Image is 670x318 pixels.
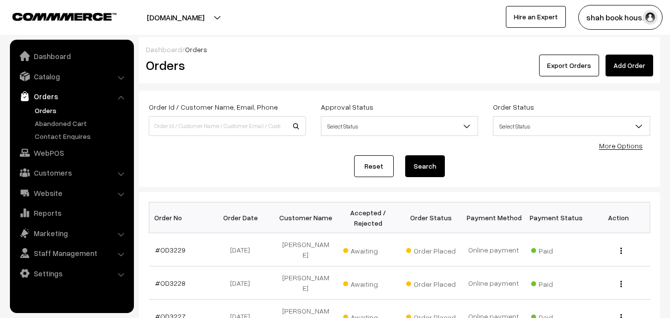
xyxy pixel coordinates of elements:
[212,233,274,266] td: [DATE]
[12,244,130,262] a: Staff Management
[12,87,130,105] a: Orders
[12,67,130,85] a: Catalog
[599,141,643,150] a: More Options
[400,202,462,233] th: Order Status
[462,233,525,266] td: Online payment
[606,55,653,76] a: Add Order
[493,116,650,136] span: Select Status
[32,118,130,128] a: Abandoned Cart
[506,6,566,28] a: Hire an Expert
[146,58,305,73] h2: Orders
[12,204,130,222] a: Reports
[321,102,373,112] label: Approval Status
[155,246,185,254] a: #OD3229
[12,164,130,182] a: Customers
[531,243,581,256] span: Paid
[493,102,534,112] label: Order Status
[493,118,650,135] span: Select Status
[274,233,337,266] td: [PERSON_NAME]
[146,44,653,55] div: /
[185,45,207,54] span: Orders
[12,13,117,20] img: COMMMERCE
[587,202,650,233] th: Action
[406,243,456,256] span: Order Placed
[578,5,663,30] button: shah book hous…
[343,276,393,289] span: Awaiting
[525,202,587,233] th: Payment Status
[12,184,130,202] a: Website
[620,281,622,287] img: Menu
[274,202,337,233] th: Customer Name
[149,102,278,112] label: Order Id / Customer Name, Email, Phone
[274,266,337,300] td: [PERSON_NAME]
[12,264,130,282] a: Settings
[462,202,525,233] th: Payment Method
[212,202,274,233] th: Order Date
[620,248,622,254] img: Menu
[32,105,130,116] a: Orders
[12,47,130,65] a: Dashboard
[149,202,212,233] th: Order No
[149,116,306,136] input: Order Id / Customer Name / Customer Email / Customer Phone
[146,45,182,54] a: Dashboard
[354,155,394,177] a: Reset
[462,266,525,300] td: Online payment
[321,116,478,136] span: Select Status
[155,279,185,287] a: #OD3228
[343,243,393,256] span: Awaiting
[12,144,130,162] a: WebPOS
[12,224,130,242] a: Marketing
[539,55,599,76] button: Export Orders
[643,10,658,25] img: user
[406,276,456,289] span: Order Placed
[405,155,445,177] button: Search
[212,266,274,300] td: [DATE]
[531,276,581,289] span: Paid
[12,10,99,22] a: COMMMERCE
[32,131,130,141] a: Contact Enquires
[112,5,239,30] button: [DOMAIN_NAME]
[321,118,478,135] span: Select Status
[337,202,399,233] th: Accepted / Rejected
